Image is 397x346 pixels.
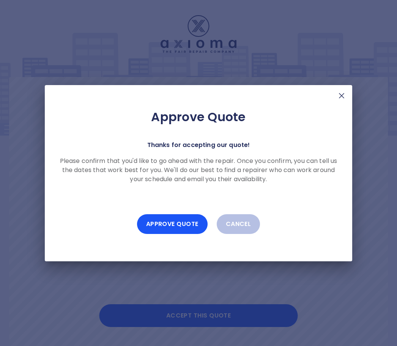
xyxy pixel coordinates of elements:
img: X Mark [337,91,346,100]
button: Cancel [217,214,260,234]
h2: Approve Quote [57,109,340,125]
button: Approve Quote [137,214,208,234]
p: Thanks for accepting our quote! [147,140,250,150]
p: Please confirm that you'd like to go ahead with the repair. Once you confirm, you can tell us the... [57,156,340,184]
